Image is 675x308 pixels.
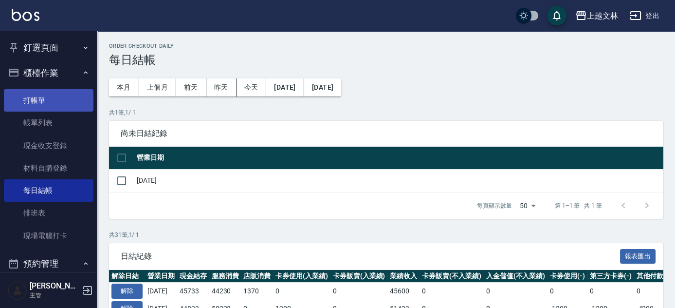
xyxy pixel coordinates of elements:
h5: [PERSON_NAME] [30,281,79,291]
button: 櫃檯作業 [4,60,93,86]
th: 店販消費 [241,270,273,283]
th: 現金結存 [177,270,209,283]
button: 報表匯出 [620,249,656,264]
td: 45600 [387,283,420,300]
a: 帳單列表 [4,112,93,134]
button: 登出 [626,7,663,25]
button: 本月 [109,78,139,96]
p: 主管 [30,291,79,300]
button: save [547,6,566,25]
th: 卡券販賣(不入業績) [420,270,484,283]
th: 卡券使用(入業績) [273,270,330,283]
button: 今天 [237,78,267,96]
td: 0 [587,283,634,300]
a: 現場電腦打卡 [4,225,93,247]
p: 共 31 筆, 1 / 1 [109,231,663,239]
th: 營業日期 [145,270,177,283]
span: 尚未日結紀錄 [121,129,652,138]
td: 0 [273,283,330,300]
td: [DATE] [134,169,663,192]
button: 釘選頁面 [4,35,93,60]
button: 上個月 [139,78,176,96]
p: 共 1 筆, 1 / 1 [109,108,663,117]
a: 每日結帳 [4,179,93,202]
p: 每頁顯示數量 [477,201,512,210]
td: 0 [547,283,587,300]
button: [DATE] [266,78,304,96]
th: 卡券販賣(入業績) [330,270,388,283]
th: 第三方卡券(-) [587,270,634,283]
button: 前天 [176,78,206,96]
td: 1370 [241,283,273,300]
th: 服務消費 [209,270,241,283]
img: Logo [12,9,39,21]
a: 材料自購登錄 [4,157,93,179]
a: 報表匯出 [620,251,656,260]
span: 日結紀錄 [121,251,620,261]
button: 上越文林 [571,6,622,26]
td: 44230 [209,283,241,300]
th: 入金儲值(不入業績) [484,270,548,283]
td: 0 [330,283,388,300]
div: 上越文林 [587,10,618,22]
a: 打帳單 [4,89,93,112]
td: [DATE] [145,283,177,300]
img: Person [8,281,27,300]
th: 卡券使用(-) [547,270,587,283]
p: 第 1–1 筆 共 1 筆 [555,201,602,210]
th: 營業日期 [134,147,663,170]
button: 解除 [111,284,143,299]
a: 現金收支登錄 [4,135,93,157]
button: 預約管理 [4,251,93,276]
td: 45733 [177,283,209,300]
th: 業績收入 [387,270,420,283]
button: [DATE] [304,78,341,96]
h2: Order checkout daily [109,43,663,49]
button: 昨天 [206,78,237,96]
div: 50 [516,192,539,219]
a: 排班表 [4,202,93,224]
td: 0 [420,283,484,300]
h3: 每日結帳 [109,53,663,67]
th: 解除日結 [109,270,145,283]
td: 0 [484,283,548,300]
